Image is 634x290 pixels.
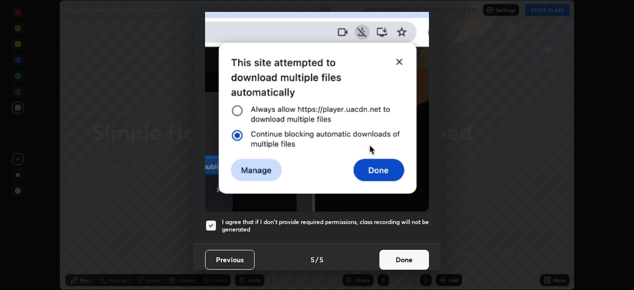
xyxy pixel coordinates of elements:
button: Done [379,250,429,270]
h4: / [316,254,318,265]
h5: I agree that if I don't provide required permissions, class recording will not be generated [222,218,429,233]
h4: 5 [311,254,315,265]
button: Previous [205,250,255,270]
h4: 5 [319,254,323,265]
